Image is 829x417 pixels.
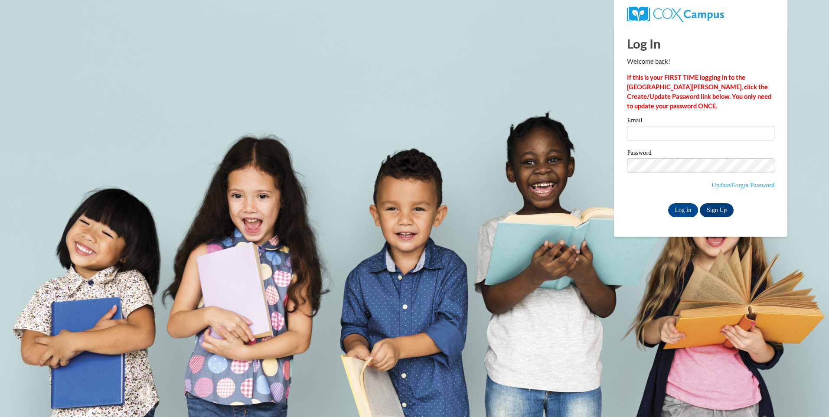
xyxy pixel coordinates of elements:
strong: If this is your FIRST TIME logging in to the [GEOGRAPHIC_DATA][PERSON_NAME], click the Create/Upd... [627,74,771,110]
a: COX Campus [627,10,724,17]
label: Email [627,117,774,126]
a: Sign Up [700,203,734,217]
p: Welcome back! [627,57,774,66]
h1: Log In [627,35,774,52]
img: COX Campus [627,7,724,22]
input: Log In [668,203,698,217]
label: Password [627,150,774,158]
a: Update/Forgot Password [712,182,774,189]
